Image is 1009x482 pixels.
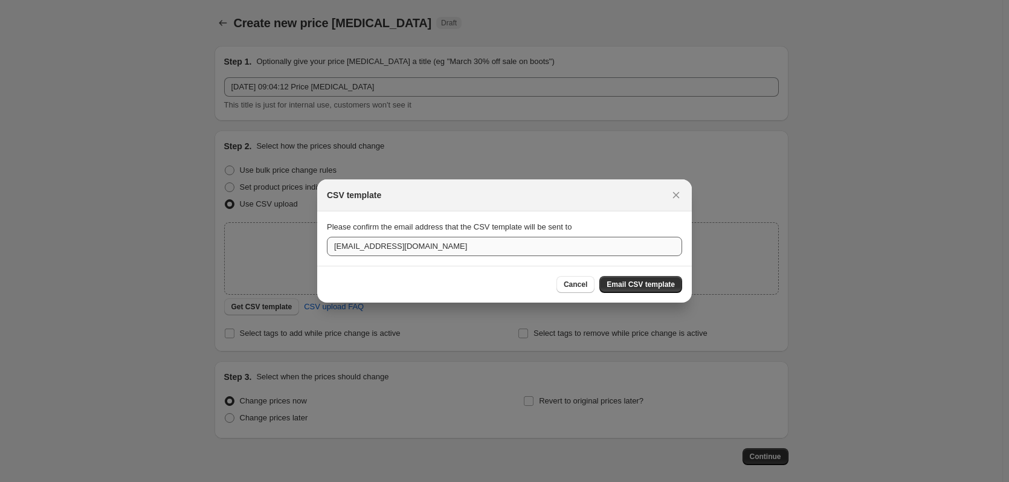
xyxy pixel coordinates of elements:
[327,222,572,231] span: Please confirm the email address that the CSV template will be sent to
[327,189,381,201] h2: CSV template
[564,280,587,289] span: Cancel
[556,276,595,293] button: Cancel
[607,280,675,289] span: Email CSV template
[599,276,682,293] button: Email CSV template
[668,187,685,204] button: Close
